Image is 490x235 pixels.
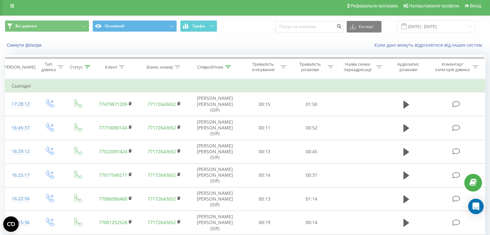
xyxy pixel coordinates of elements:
[409,3,459,8] span: Налаштування профілю
[148,219,176,225] a: 77172643652
[92,20,177,32] button: Основний
[15,23,37,29] span: Всі дзвінки
[12,169,29,182] div: 16:25:17
[241,116,288,140] td: 00:11
[433,61,471,72] div: Коментар/категорія дзвінка
[5,42,45,48] button: Скинути фільтри
[99,219,127,225] a: 77001252526
[275,21,343,33] input: Пошук за номером
[12,98,29,110] div: 17:28:12
[341,61,375,72] div: Назва схеми переадресації
[189,92,241,116] td: [PERSON_NAME] [PERSON_NAME] (SIP)
[374,42,485,48] a: Коли дані можуть відрізнятися вiд інших систем
[12,193,29,205] div: 16:22:50
[197,64,224,70] div: Співробітник
[288,92,335,116] td: 01:50
[189,211,241,235] td: [PERSON_NAME] [PERSON_NAME] (SIP)
[247,61,279,72] div: Тривалість очікування
[294,61,326,72] div: Тривалість розмови
[470,3,481,8] span: Вихід
[148,148,176,155] a: 77172643652
[5,80,485,92] td: Сьогодні
[105,64,117,70] div: Клієнт
[70,64,83,70] div: Статус
[148,196,176,202] a: 77172643652
[99,125,127,131] a: 77710080104
[189,116,241,140] td: [PERSON_NAME] [PERSON_NAME] (SIP)
[351,3,398,8] span: Реферальна програма
[12,145,29,158] div: 16:29:12
[189,140,241,164] td: [PERSON_NAME] [PERSON_NAME] (SIP)
[468,199,484,214] div: Open Intercom Messenger
[347,21,381,33] button: Експорт
[99,196,127,202] a: 77086086460
[148,172,176,178] a: 77172643652
[12,216,29,229] div: 16:15:36
[148,125,176,131] a: 77172643652
[189,187,241,211] td: [PERSON_NAME] [PERSON_NAME] (SIP)
[3,216,19,232] button: Open CMP widget
[288,164,335,187] td: 00:31
[193,24,205,28] span: Графік
[241,164,288,187] td: 00:14
[147,64,173,70] div: Бізнес номер
[241,92,288,116] td: 00:15
[288,116,335,140] td: 00:52
[99,101,127,107] a: 77479871209
[241,211,288,235] td: 00:19
[189,164,241,187] td: [PERSON_NAME] [PERSON_NAME] (SIP)
[180,20,217,32] button: Графік
[3,64,35,70] div: [PERSON_NAME]
[288,187,335,211] td: 01:14
[288,140,335,164] td: 00:45
[241,140,288,164] td: 00:13
[5,20,89,32] button: Всі дзвінки
[148,101,176,107] a: 77172643652
[241,187,288,211] td: 00:13
[288,211,335,235] td: 00:14
[99,148,127,155] a: 77022097424
[41,61,56,72] div: Тип дзвінка
[389,61,427,72] div: Аудіозапис розмови
[99,172,127,178] a: 77017548211
[12,122,29,134] div: 16:45:37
